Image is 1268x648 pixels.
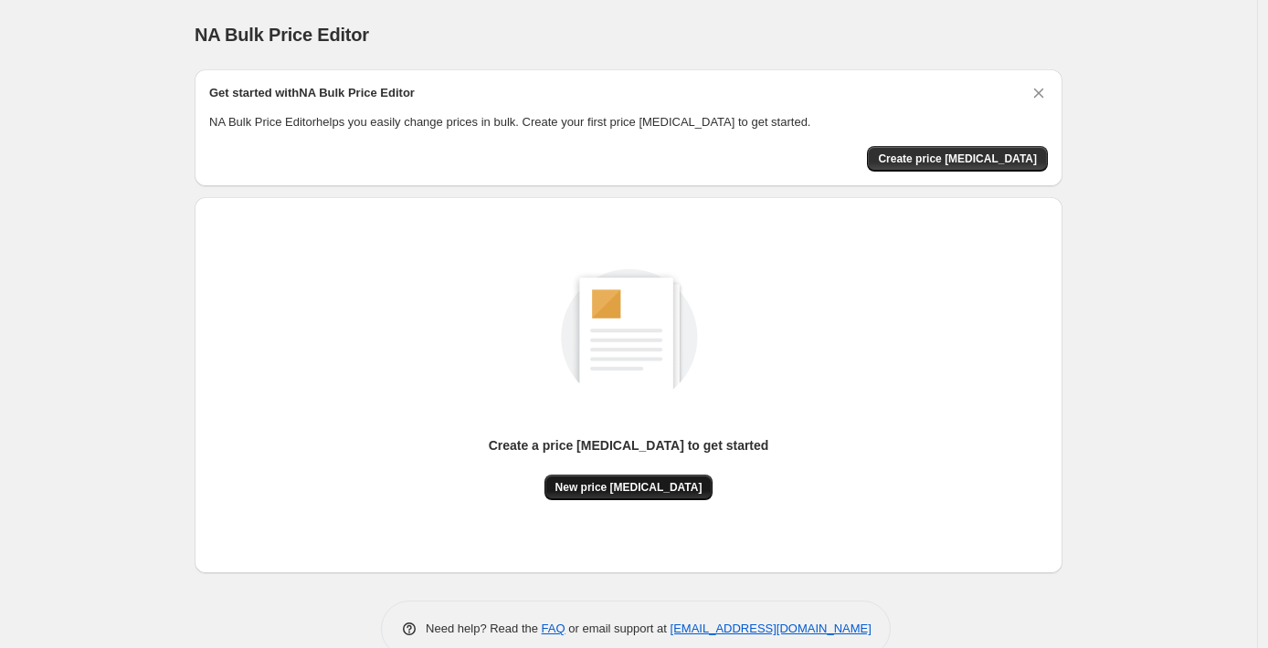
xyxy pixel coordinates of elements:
span: Create price [MEDICAL_DATA] [878,152,1037,166]
span: New price [MEDICAL_DATA] [555,480,703,495]
button: Dismiss card [1030,84,1048,102]
button: Create price change job [867,146,1048,172]
a: FAQ [542,622,565,635]
button: New price [MEDICAL_DATA] [544,475,713,500]
a: [EMAIL_ADDRESS][DOMAIN_NAME] [671,622,872,635]
span: NA Bulk Price Editor [195,25,369,45]
p: Create a price [MEDICAL_DATA] to get started [489,436,769,455]
h2: Get started with NA Bulk Price Editor [209,84,415,102]
span: Need help? Read the [426,622,542,635]
span: or email support at [565,622,671,635]
p: NA Bulk Price Editor helps you easily change prices in bulk. Create your first price [MEDICAL_DAT... [209,113,1048,131]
